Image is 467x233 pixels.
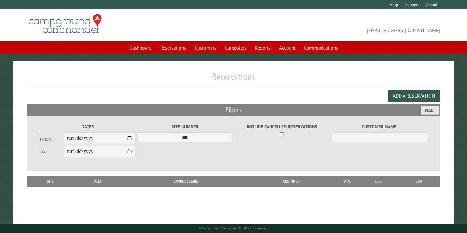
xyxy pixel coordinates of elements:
[251,42,274,54] a: Reports
[126,42,155,54] a: Dashboard
[40,123,135,130] label: Dates
[421,106,439,115] button: Reset
[332,123,427,130] label: Customer Name
[124,176,249,187] th: Camper Details
[70,176,124,187] th: Dates
[199,226,268,230] small: © Campground Commander LLC. All rights reserved.
[221,42,250,54] a: Campsites
[40,149,64,155] label: To:
[359,176,398,187] th: Due
[27,12,104,36] img: Campground Commander
[388,90,440,102] button: Add a Reservation
[157,42,190,54] a: Reservations
[334,176,359,187] th: Total
[398,176,440,187] th: Edit
[137,123,233,130] label: Site Number
[248,176,334,187] th: Customer
[27,71,440,87] h1: Reservations
[27,104,440,116] h2: Filters
[300,42,342,54] a: Communications
[191,42,220,54] a: Customers
[30,176,71,187] th: Site
[275,42,299,54] a: Account
[233,17,440,34] span: [EMAIL_ADDRESS][DOMAIN_NAME]
[234,123,330,130] label: Include Cancelled Reservations
[40,136,64,142] label: From:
